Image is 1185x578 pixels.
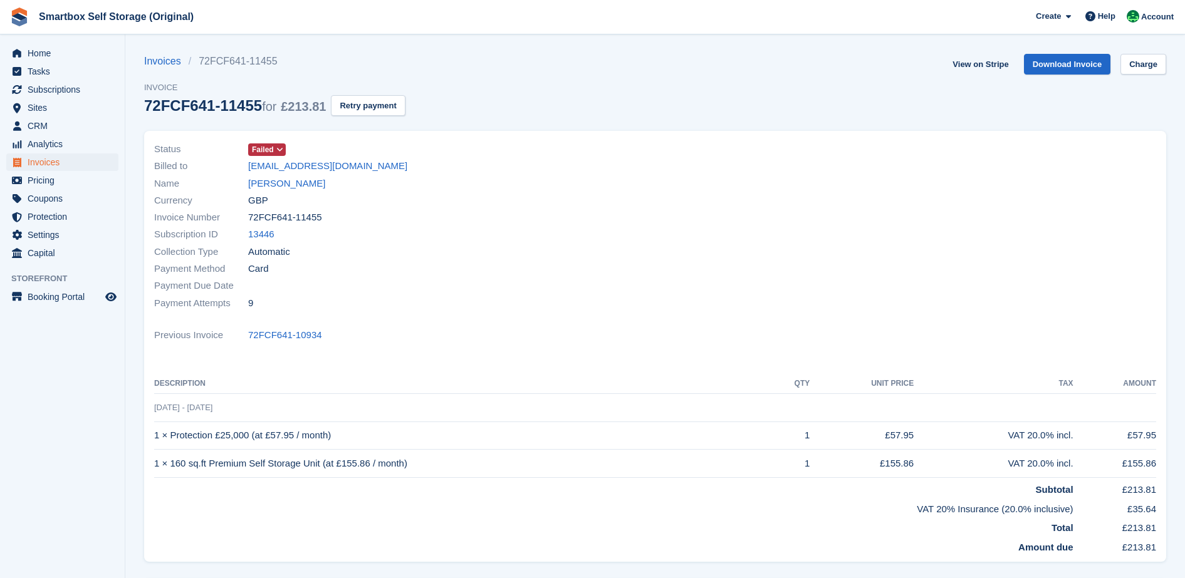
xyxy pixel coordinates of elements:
[6,44,118,62] a: menu
[28,81,103,98] span: Subscriptions
[154,450,772,478] td: 1 × 160 sq.ft Premium Self Storage Unit (at £155.86 / month)
[6,135,118,153] a: menu
[28,153,103,171] span: Invoices
[144,97,326,114] div: 72FCF641-11455
[1141,11,1174,23] span: Account
[1073,374,1156,394] th: Amount
[810,374,914,394] th: Unit Price
[154,210,248,225] span: Invoice Number
[1024,54,1111,75] a: Download Invoice
[34,6,199,27] a: Smartbox Self Storage (Original)
[1073,478,1156,497] td: £213.81
[28,288,103,306] span: Booking Portal
[810,421,914,450] td: £57.95
[6,117,118,135] a: menu
[914,428,1073,443] div: VAT 20.0% incl.
[28,117,103,135] span: CRM
[772,374,810,394] th: QTY
[154,159,248,173] span: Billed to
[281,100,326,113] span: £213.81
[248,142,286,157] a: Failed
[6,226,118,244] a: menu
[248,328,322,343] a: 72FCF641-10934
[6,208,118,225] a: menu
[28,135,103,153] span: Analytics
[154,227,248,242] span: Subscription ID
[28,172,103,189] span: Pricing
[144,54,189,69] a: Invoices
[154,194,248,208] span: Currency
[6,81,118,98] a: menu
[154,403,212,412] span: [DATE] - [DATE]
[1073,535,1156,555] td: £213.81
[154,421,772,450] td: 1 × Protection £25,000 (at £57.95 / month)
[154,245,248,259] span: Collection Type
[103,289,118,304] a: Preview store
[947,54,1013,75] a: View on Stripe
[248,245,290,259] span: Automatic
[914,457,1073,471] div: VAT 20.0% incl.
[154,142,248,157] span: Status
[248,296,253,311] span: 9
[154,328,248,343] span: Previous Invoice
[262,100,276,113] span: for
[1120,54,1166,75] a: Charge
[1036,484,1073,495] strong: Subtotal
[1073,421,1156,450] td: £57.95
[248,210,322,225] span: 72FCF641-11455
[331,95,405,116] button: Retry payment
[144,81,405,94] span: Invoice
[28,99,103,116] span: Sites
[1073,450,1156,478] td: £155.86
[10,8,29,26] img: stora-icon-8386f47178a22dfd0bd8f6a31ec36ba5ce8667c1dd55bd0f319d3a0aa187defe.svg
[28,208,103,225] span: Protection
[1073,497,1156,517] td: £35.64
[248,227,274,242] a: 13446
[1052,522,1073,533] strong: Total
[6,172,118,189] a: menu
[6,63,118,80] a: menu
[248,159,407,173] a: [EMAIL_ADDRESS][DOMAIN_NAME]
[914,374,1073,394] th: Tax
[810,450,914,478] td: £155.86
[154,177,248,191] span: Name
[6,244,118,262] a: menu
[154,262,248,276] span: Payment Method
[28,63,103,80] span: Tasks
[1098,10,1115,23] span: Help
[248,177,325,191] a: [PERSON_NAME]
[154,497,1073,517] td: VAT 20% Insurance (20.0% inclusive)
[772,450,810,478] td: 1
[1073,516,1156,535] td: £213.81
[248,262,269,276] span: Card
[1036,10,1061,23] span: Create
[144,54,405,69] nav: breadcrumbs
[154,296,248,311] span: Payment Attempts
[28,244,103,262] span: Capital
[11,272,125,285] span: Storefront
[1018,542,1073,552] strong: Amount due
[28,226,103,244] span: Settings
[1127,10,1139,23] img: Kayleigh Devlin
[154,279,248,293] span: Payment Due Date
[154,374,772,394] th: Description
[28,190,103,207] span: Coupons
[6,190,118,207] a: menu
[252,144,274,155] span: Failed
[6,288,118,306] a: menu
[6,153,118,171] a: menu
[28,44,103,62] span: Home
[6,99,118,116] a: menu
[772,421,810,450] td: 1
[248,194,268,208] span: GBP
